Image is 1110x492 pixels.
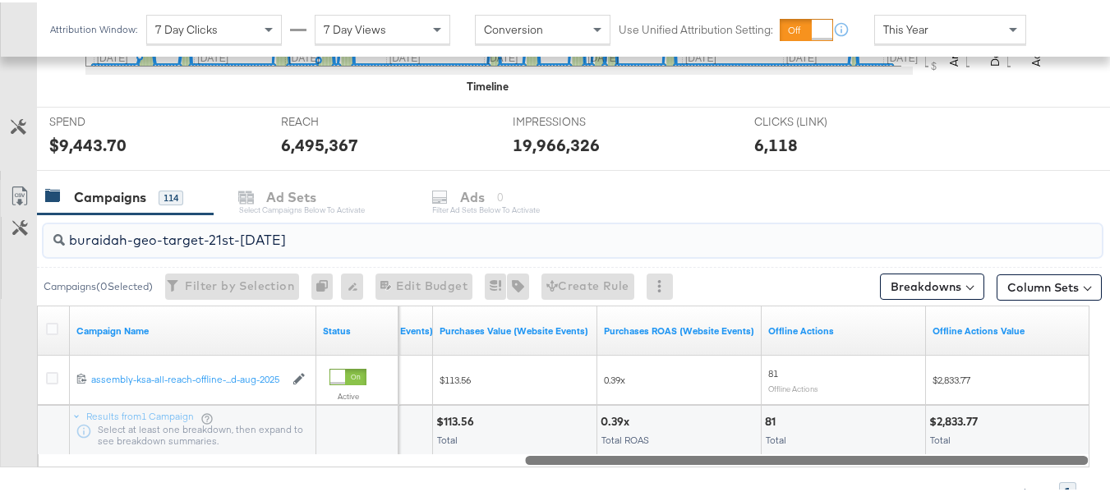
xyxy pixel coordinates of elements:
[1029,25,1043,64] text: Actions
[437,431,458,444] span: Total
[49,131,127,154] div: $9,443.70
[311,271,341,297] div: 0
[765,412,781,427] div: 81
[513,112,636,127] span: IMPRESSIONS
[933,322,1084,335] a: Offline Actions.
[768,365,778,377] span: 81
[997,272,1102,298] button: Column Sets
[329,389,366,399] label: Active
[604,322,755,335] a: The total value of the purchase actions divided by spend tracked by your Custom Audience pixel on...
[619,20,773,35] label: Use Unified Attribution Setting:
[930,431,951,444] span: Total
[766,431,786,444] span: Total
[768,322,919,335] a: Offline Actions.
[601,412,634,427] div: 0.39x
[513,131,600,154] div: 19,966,326
[65,215,1008,247] input: Search Campaigns by Name, ID or Objective
[601,431,649,444] span: Total ROAS
[467,76,509,92] div: Timeline
[880,271,984,297] button: Breakdowns
[44,277,153,292] div: Campaigns ( 0 Selected)
[484,20,543,34] span: Conversion
[324,20,386,34] span: 7 Day Views
[155,20,218,34] span: 7 Day Clicks
[49,21,138,33] div: Attribution Window:
[91,370,284,384] div: assembly-ksa-all-reach-offline-...d-aug-2025
[768,381,818,391] sub: Offline Actions
[929,412,983,427] div: $2,833.77
[323,322,392,335] a: Shows the current state of your Ad Campaign.
[933,371,970,384] span: $2,833.77
[440,322,591,335] a: The total value of the purchase actions tracked by your Custom Audience pixel on your website aft...
[159,188,183,203] div: 114
[604,371,625,384] span: 0.39x
[281,112,404,127] span: REACH
[754,112,877,127] span: CLICKS (LINK)
[436,412,479,427] div: $113.56
[754,131,798,154] div: 6,118
[91,370,284,384] a: assembly-ksa-all-reach-offline-...d-aug-2025
[440,371,471,384] span: $113.56
[281,131,358,154] div: 6,495,367
[988,22,1002,64] text: Delivery
[74,186,146,205] div: Campaigns
[49,112,173,127] span: SPEND
[883,20,928,34] span: This Year
[76,322,310,335] a: Your campaign name.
